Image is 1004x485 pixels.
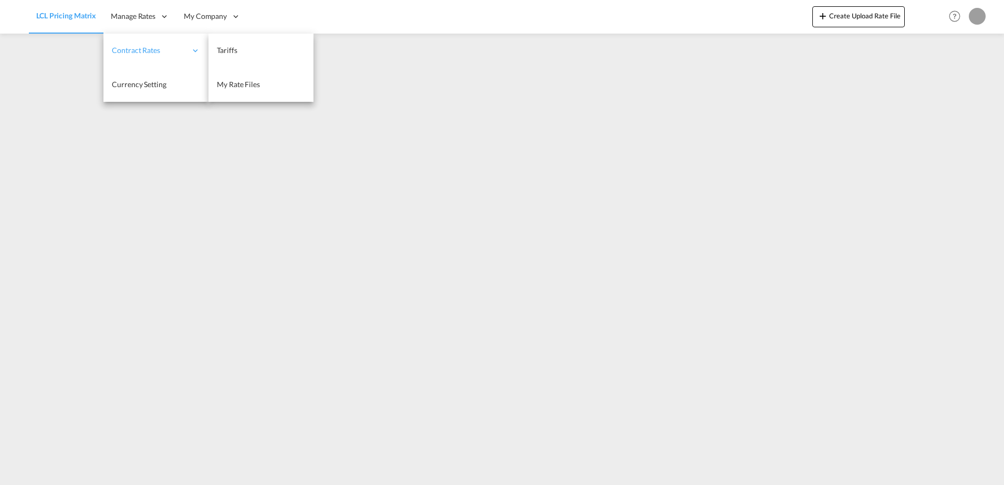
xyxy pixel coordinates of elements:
span: Help [946,7,964,25]
md-icon: icon-plus 400-fg [817,9,829,22]
div: Help [946,7,969,26]
button: icon-plus 400-fgCreate Upload Rate File [812,6,905,27]
span: LCL Pricing Matrix [36,11,96,20]
span: Tariffs [217,46,237,55]
a: Tariffs [208,34,313,68]
span: Currency Setting [112,80,166,89]
span: Contract Rates [112,45,186,56]
span: My Rate Files [217,80,260,89]
span: Manage Rates [111,11,155,22]
a: Currency Setting [103,68,208,102]
span: My Company [184,11,227,22]
div: Contract Rates [103,34,208,68]
a: My Rate Files [208,68,313,102]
